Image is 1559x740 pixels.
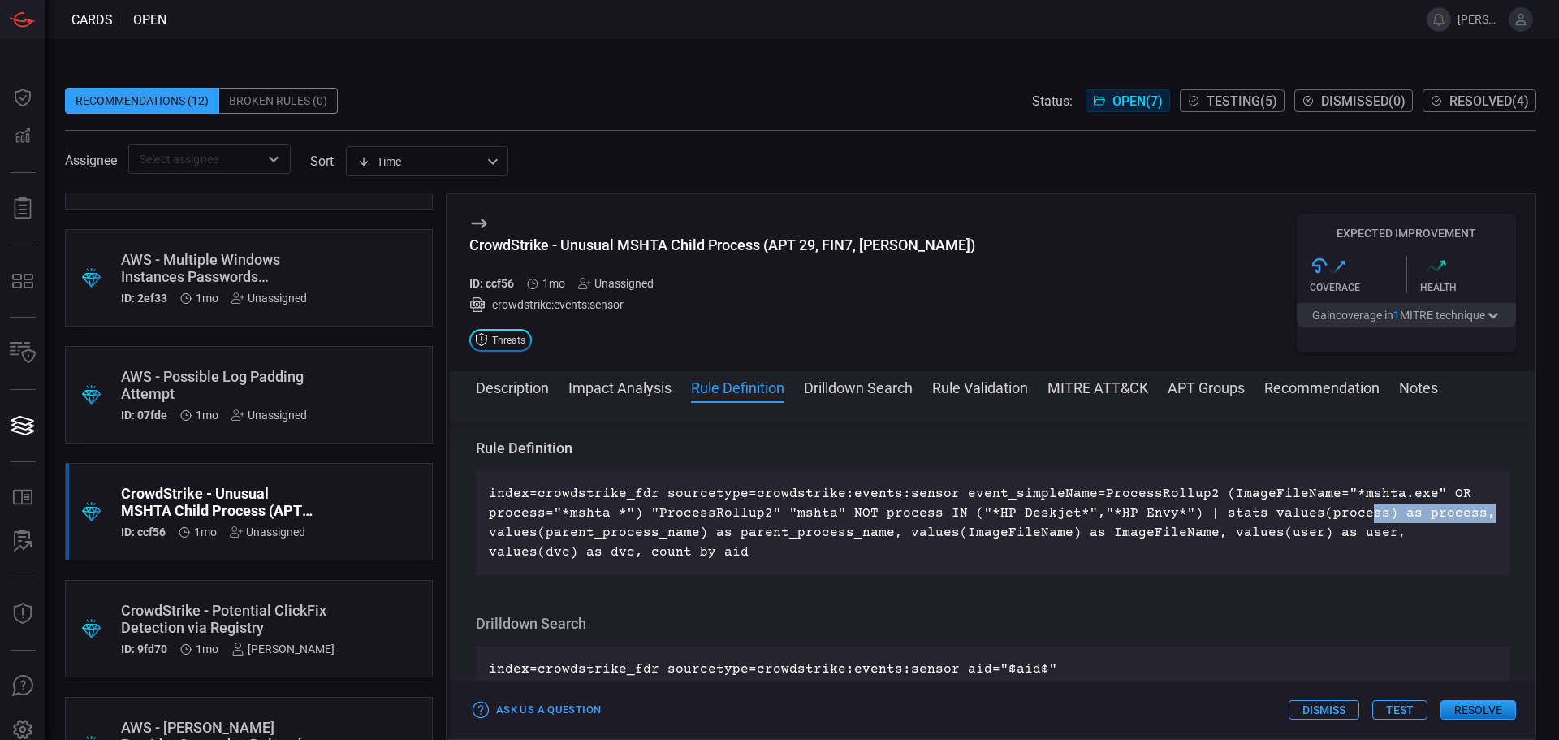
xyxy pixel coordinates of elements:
[219,88,338,114] div: Broken Rules (0)
[1168,377,1245,396] button: APT Groups
[3,595,42,634] button: Threat Intelligence
[3,478,42,517] button: Rule Catalog
[476,439,1509,458] h3: Rule Definition
[3,189,42,228] button: Reports
[133,12,166,28] span: open
[121,409,167,422] h5: ID: 07fde
[3,117,42,156] button: Detections
[121,251,315,285] div: AWS - Multiple Windows Instances Passwords Retrieved by the Same User
[1264,377,1380,396] button: Recommendation
[1423,89,1536,112] button: Resolved(4)
[230,526,305,539] div: Unassigned
[1372,700,1427,720] button: Test
[231,409,307,422] div: Unassigned
[196,292,218,305] span: Jul 16, 2025 5:21 PM
[542,277,565,290] span: Jul 09, 2025 1:38 PM
[121,526,166,539] h5: ID: ccf56
[3,667,42,706] button: Ask Us A Question
[469,296,975,313] div: crowdstrike:events:sensor
[133,149,259,169] input: Select assignee
[121,292,167,305] h5: ID: 2ef33
[121,368,315,402] div: AWS - Possible Log Padding Attempt
[3,334,42,373] button: Inventory
[1440,700,1516,720] button: Resolve
[1086,89,1170,112] button: Open(7)
[1449,93,1529,109] span: Resolved ( 4 )
[476,377,549,396] button: Description
[310,154,334,169] label: sort
[1458,13,1502,26] span: [PERSON_NAME].jadhav
[476,614,1509,634] h3: Drilldown Search
[196,643,218,656] span: Jul 09, 2025 1:36 PM
[1207,93,1277,109] span: Testing ( 5 )
[804,377,913,396] button: Drilldown Search
[1180,89,1285,112] button: Testing(5)
[1393,309,1400,322] span: 1
[357,154,482,170] div: Time
[121,643,167,656] h5: ID: 9fd70
[1297,227,1516,240] h5: Expected Improvement
[1399,377,1438,396] button: Notes
[65,153,117,168] span: Assignee
[469,698,605,723] button: Ask Us a Question
[262,148,285,171] button: Open
[489,484,1496,562] p: index=crowdstrike_fdr sourcetype=crowdstrike:events:sensor event_simpleName=ProcessRollup2 (Image...
[578,277,654,290] div: Unassigned
[231,292,307,305] div: Unassigned
[196,409,218,422] span: Jul 16, 2025 5:21 PM
[469,277,514,290] h5: ID: ccf56
[65,88,219,114] div: Recommendations (12)
[121,602,335,636] div: CrowdStrike - Potential ClickFix Detection via Registry
[1297,303,1516,327] button: Gaincoverage in1MITRE technique
[568,377,672,396] button: Impact Analysis
[489,660,1496,679] p: index=crowdstrike_fdr sourcetype=crowdstrike:events:sensor aid="$aid$"
[1289,700,1359,720] button: Dismiss
[1112,93,1163,109] span: Open ( 7 )
[932,377,1028,396] button: Rule Validation
[121,485,315,519] div: CrowdStrike - Unusual MSHTA Child Process (APT 29, FIN7, Muddy Waters)
[3,262,42,301] button: MITRE - Detection Posture
[1310,282,1406,293] div: Coverage
[3,406,42,445] button: Cards
[231,643,335,656] div: [PERSON_NAME]
[492,335,525,345] span: Threats
[691,377,784,396] button: Rule Definition
[194,526,217,539] span: Jul 09, 2025 1:38 PM
[1047,377,1148,396] button: MITRE ATT&CK
[3,78,42,117] button: Dashboard
[1420,282,1517,293] div: Health
[3,522,42,561] button: ALERT ANALYSIS
[469,236,975,253] div: CrowdStrike - Unusual MSHTA Child Process (APT 29, FIN7, Muddy Waters)
[71,12,113,28] span: Cards
[1321,93,1406,109] span: Dismissed ( 0 )
[1294,89,1413,112] button: Dismissed(0)
[1032,93,1073,109] span: Status:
